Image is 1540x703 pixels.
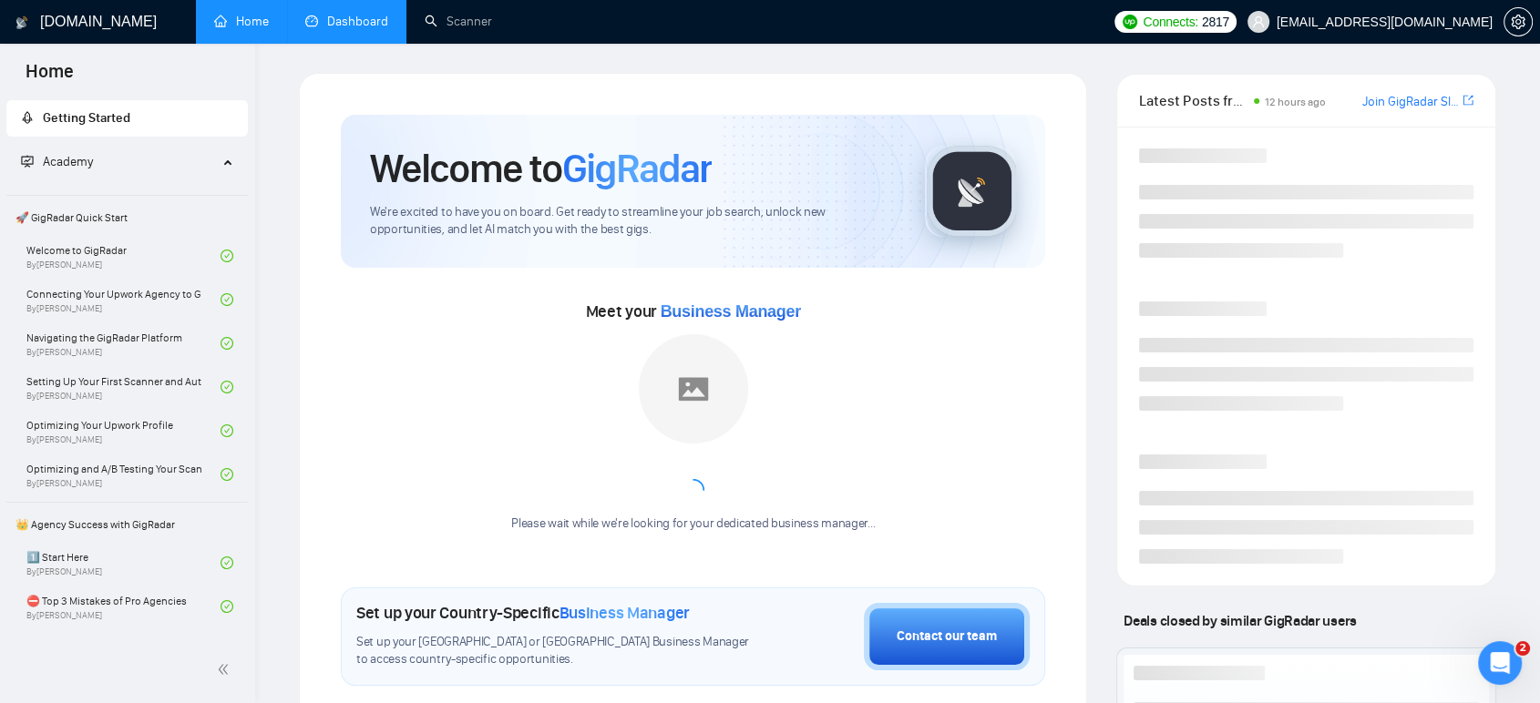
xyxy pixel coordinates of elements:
[214,14,269,29] a: homeHome
[1515,641,1530,656] span: 2
[661,302,801,321] span: Business Manager
[221,468,233,481] span: check-circle
[1202,12,1229,32] span: 2817
[1143,12,1197,32] span: Connects:
[1139,89,1247,112] span: Latest Posts from the GigRadar Community
[21,111,34,124] span: rocket
[26,323,221,363] a: Navigating the GigRadar PlatformBy[PERSON_NAME]
[221,556,233,569] span: check-circle
[26,586,221,627] a: ⛔ Top 3 Mistakes of Pro AgenciesBy[PERSON_NAME]
[221,337,233,350] span: check-circle
[43,154,93,169] span: Academy
[1252,15,1265,28] span: user
[221,600,233,613] span: check-circle
[8,199,246,236] span: 🚀 GigRadar Quick Start
[221,250,233,262] span: check-circle
[26,543,221,583] a: 1️⃣ Start HereBy[PERSON_NAME]
[11,58,88,97] span: Home
[217,660,235,678] span: double-left
[26,367,221,407] a: Setting Up Your First Scanner and Auto-BidderBy[PERSON_NAME]
[26,280,221,320] a: Connecting Your Upwork Agency to GigRadarBy[PERSON_NAME]
[927,146,1018,237] img: gigradar-logo.png
[356,603,690,623] h1: Set up your Country-Specific
[639,334,748,443] img: placeholder.png
[1116,605,1363,637] span: Deals closed by similar GigRadar users
[1123,15,1137,29] img: upwork-logo.png
[221,424,233,437] span: check-circle
[1463,93,1473,107] span: export
[15,8,28,37] img: logo
[562,144,712,193] span: GigRadar
[1504,15,1533,29] a: setting
[500,515,886,533] div: Please wait while we're looking for your dedicated business manager...
[221,381,233,393] span: check-circle
[26,454,221,494] a: Optimizing and A/B Testing Your Scanner for Better ResultsBy[PERSON_NAME]
[897,627,997,647] div: Contact our team
[1463,92,1473,109] a: export
[586,301,801,321] span: Meet your
[26,630,221,670] a: 🌚 Rookie Traps for New Agencies
[560,603,690,623] span: Business Manager
[1478,641,1522,685] iframe: Intercom live chat
[26,236,221,276] a: Welcome to GigRadarBy[PERSON_NAME]
[370,144,712,193] h1: Welcome to
[356,634,761,668] span: Set up your [GEOGRAPHIC_DATA] or [GEOGRAPHIC_DATA] Business Manager to access country-specific op...
[8,506,246,543] span: 👑 Agency Success with GigRadar
[21,155,34,168] span: fund-projection-screen
[1504,7,1533,36] button: setting
[6,100,248,137] li: Getting Started
[1362,92,1459,112] a: Join GigRadar Slack Community
[425,14,492,29] a: searchScanner
[21,154,93,169] span: Academy
[305,14,388,29] a: dashboardDashboard
[43,110,130,126] span: Getting Started
[221,293,233,306] span: check-circle
[864,603,1030,670] button: Contact our team
[26,411,221,451] a: Optimizing Your Upwork ProfileBy[PERSON_NAME]
[1504,15,1532,29] span: setting
[1265,96,1326,108] span: 12 hours ago
[370,204,896,239] span: We're excited to have you on board. Get ready to streamline your job search, unlock new opportuni...
[680,476,707,504] span: loading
